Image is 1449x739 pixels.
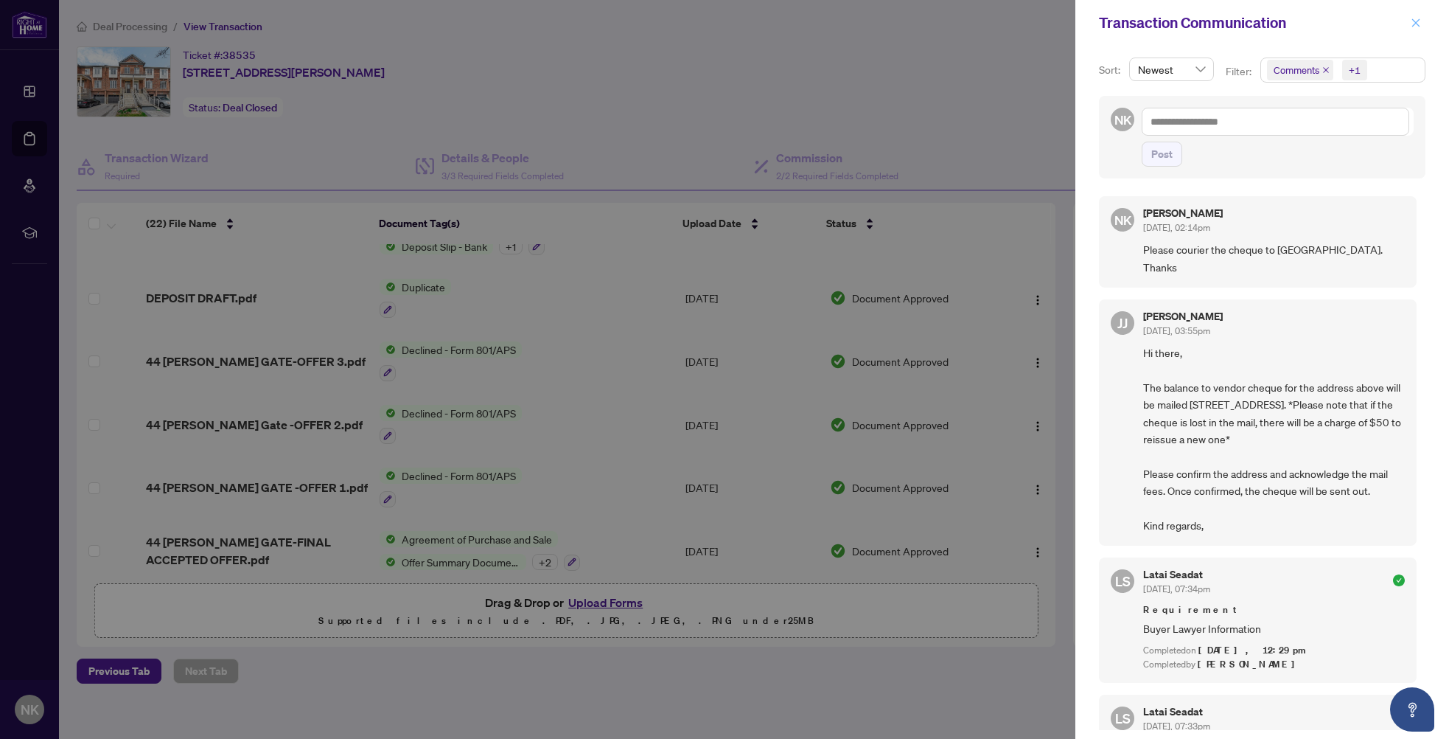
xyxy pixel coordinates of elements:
[1274,63,1319,77] span: Comments
[1393,575,1405,586] span: check-circle
[1411,18,1421,28] span: close
[1143,222,1210,233] span: [DATE], 02:14pm
[1226,63,1254,80] p: Filter:
[1099,62,1123,78] p: Sort:
[1099,12,1406,34] div: Transaction Communication
[1143,311,1223,322] h5: [PERSON_NAME]
[1349,63,1361,77] div: +1
[1267,60,1333,80] span: Comments
[1143,658,1405,672] div: Completed by
[1138,58,1205,80] span: Newest
[1143,721,1210,732] span: [DATE], 07:33pm
[1143,644,1405,658] div: Completed on
[1143,583,1210,594] span: [DATE], 07:34pm
[1143,707,1210,717] h5: Latai Seadat
[1114,210,1131,230] span: NK
[1142,142,1182,167] button: Post
[1322,66,1330,74] span: close
[1390,687,1434,732] button: Open asap
[1143,603,1405,617] span: Requirement
[1143,344,1405,534] span: Hi there, The balance to vendor cheque for the address above will be mailed [STREET_ADDRESS]. *Pl...
[1114,110,1131,130] span: NK
[1115,571,1131,591] span: LS
[1143,620,1405,637] span: Buyer Lawyer Information
[1198,658,1303,670] span: [PERSON_NAME]
[1143,569,1210,580] h5: Latai Seadat
[1143,241,1405,276] span: Please courier the cheque to [GEOGRAPHIC_DATA]. Thanks
[1143,325,1210,336] span: [DATE], 03:55pm
[1143,208,1223,218] h5: [PERSON_NAME]
[1117,313,1128,333] span: JJ
[1198,644,1308,656] span: [DATE], 12:29pm
[1115,708,1131,729] span: LS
